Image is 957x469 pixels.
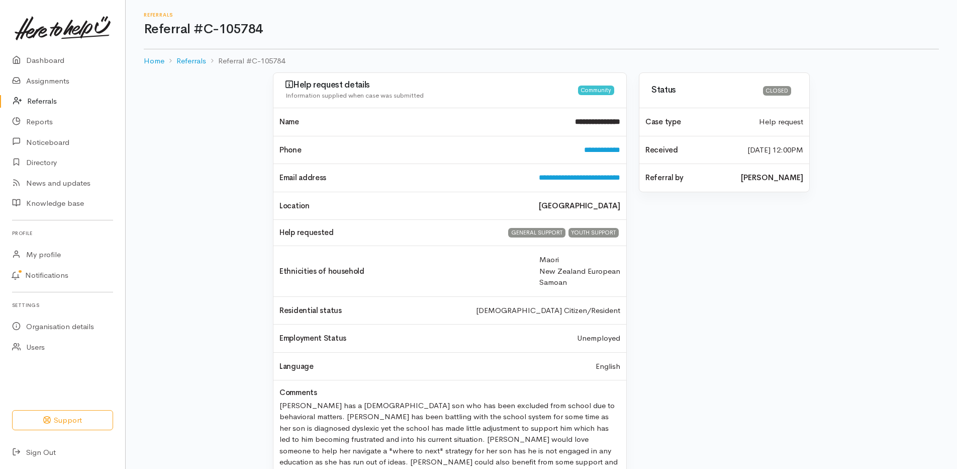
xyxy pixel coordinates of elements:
[645,118,747,126] h4: Case type
[645,174,729,182] h4: Referral by
[539,200,620,212] b: [GEOGRAPHIC_DATA]
[651,86,757,95] h3: Status
[144,22,939,37] h1: Referral #C-105784
[285,91,424,100] span: Information supplied when case was submitted
[206,55,285,67] li: Referral #C-105784
[12,226,113,240] h6: Profile
[279,362,314,371] h4: Language
[753,116,809,128] div: Help request
[578,86,614,95] div: Community
[279,388,317,397] h4: Comments
[590,361,626,372] div: English
[279,305,342,315] span: Residential status
[279,228,495,237] h4: Help requested
[279,266,364,276] span: Ethnicities of household
[12,410,113,431] button: Support
[279,146,572,154] h4: Phone
[279,333,346,343] span: Employment Status
[144,12,939,18] h6: Referrals
[508,228,565,238] div: GENERAL SUPPORT
[285,80,578,90] h3: Help request details
[470,305,626,317] div: [DEMOGRAPHIC_DATA] Citizen/Resident
[176,55,206,67] a: Referrals
[144,49,939,73] nav: breadcrumb
[568,228,619,238] div: YOUTH SUPPORT
[279,174,527,182] h4: Email address
[279,118,563,126] h4: Name
[533,254,626,288] div: Maori New Zealand European Samoan
[763,86,791,96] div: Closed
[279,202,527,210] h4: Location
[12,298,113,312] h6: Settings
[741,172,803,184] b: [PERSON_NAME]
[144,55,164,67] a: Home
[571,333,626,344] div: Unemployed
[645,146,735,154] h4: Received
[747,144,803,156] time: [DATE] 12:00PM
